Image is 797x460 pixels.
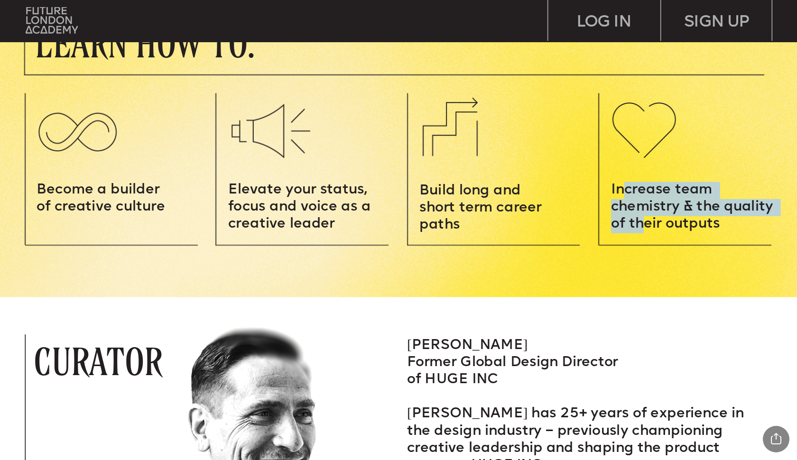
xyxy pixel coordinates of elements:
img: upload-b55d2ad5-c170-4c4d-8f5f-abcc8db3e365.png [416,92,486,164]
span: Increase team chemistry & the quality of their outputs [611,184,777,232]
span: Become a builder of creative culture [37,184,165,215]
img: upload-c195d102-87dd-44f7-b452-f953387b4252.png [28,95,128,166]
p: CURATOR [34,343,191,378]
img: upload-bfdffa89-fac7-4f57-a443-c7c39906ba42.png [26,7,78,34]
span: Former Global Design Director of HUGE INC [407,356,618,387]
div: Share [763,426,789,452]
p: LEARN HOW TO: [35,26,408,61]
span: Elevate your status, focus and voice as a creative leader [228,184,374,232]
span: [PERSON_NAME] [407,339,528,353]
img: upload-51ae066e-0f90-41ba-881f-c4255c84a1cd.png [226,95,315,167]
img: upload-f26ea118-97cc-4335-a210-bdb29c45e838.png [607,94,681,164]
span: Build long and short term career paths [419,184,546,232]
